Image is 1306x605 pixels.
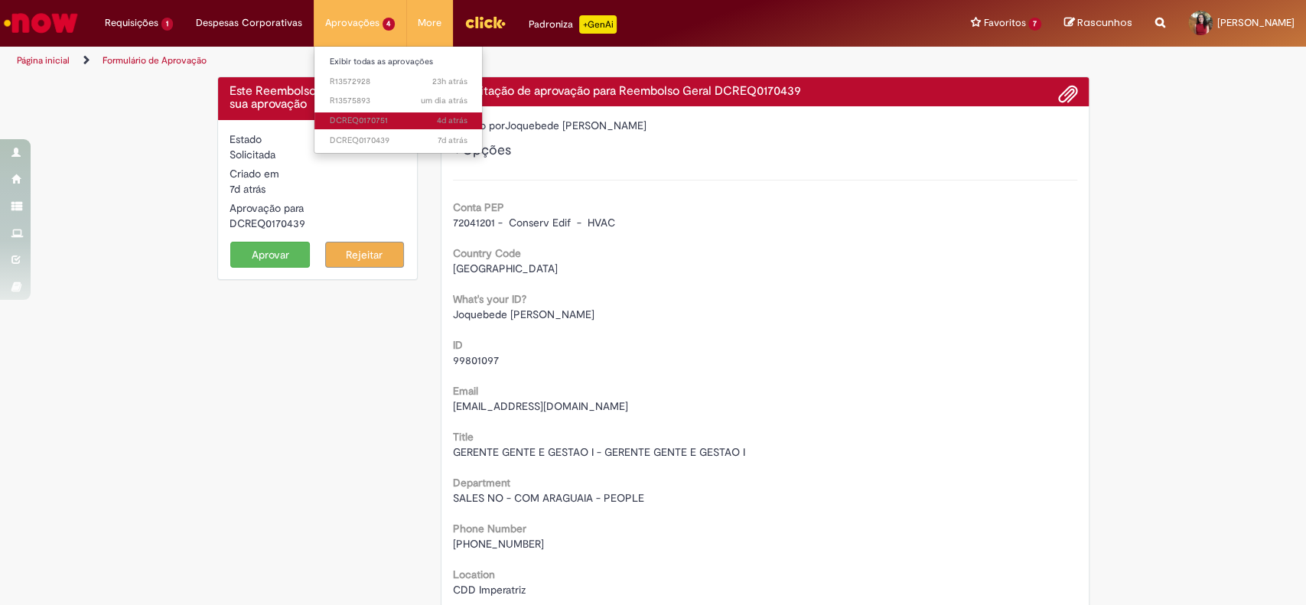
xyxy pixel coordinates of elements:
b: Conta PEP [453,200,504,214]
time: 27/09/2025 03:53:54 [437,115,467,126]
b: ID [453,338,463,352]
span: SALES NO - COM ARAGUAIA - PEOPLE [453,491,644,505]
img: ServiceNow [2,8,80,38]
p: +GenAi [579,15,617,34]
label: Estado [230,132,262,147]
a: Aberto R13572928 : [314,73,483,90]
a: Aberto R13575893 : [314,93,483,109]
time: 24/09/2025 03:56:08 [230,182,265,196]
span: More [418,15,441,31]
h4: Solicitação de aprovação para Reembolso Geral DCREQ0170439 [453,85,1077,99]
span: [GEOGRAPHIC_DATA] [453,262,558,275]
span: [PERSON_NAME] [1217,16,1295,29]
b: Location [453,568,495,581]
b: What's your ID? [453,292,526,306]
span: 7 [1028,18,1041,31]
ul: Aprovações [314,46,484,154]
b: Phone Number [453,522,526,535]
span: Favoritos [983,15,1025,31]
div: Joquebede [PERSON_NAME] [453,118,1077,137]
span: R13575893 [330,95,467,107]
button: Rejeitar [325,242,405,268]
span: um dia atrás [421,95,467,106]
label: Criado em [230,166,279,181]
a: Rascunhos [1064,16,1132,31]
span: 4d atrás [437,115,467,126]
span: [EMAIL_ADDRESS][DOMAIN_NAME] [453,399,628,413]
a: Aberto DCREQ0170751 : [314,112,483,129]
span: 7d atrás [438,135,467,146]
h4: Este Reembolso Geral requer a sua aprovação [230,85,406,112]
span: 99801097 [453,353,499,367]
span: CDD Imperatriz [453,583,526,597]
time: 29/09/2025 10:53:36 [421,95,467,106]
span: 23h atrás [432,76,467,87]
b: Email [453,384,478,398]
span: 1 [161,18,173,31]
img: click_logo_yellow_360x200.png [464,11,506,34]
b: Title [453,430,474,444]
span: 72041201 - Conserv Edif - HVAC [453,216,615,229]
span: DCREQ0170751 [330,115,467,127]
ul: Trilhas de página [11,47,859,75]
span: Despesas Corporativas [196,15,302,31]
a: Página inicial [17,54,70,67]
span: Rascunhos [1077,15,1132,30]
span: 7d atrás [230,182,265,196]
span: [PHONE_NUMBER] [453,537,544,551]
div: 24/09/2025 03:56:08 [230,181,406,197]
a: Formulário de Aprovação [103,54,207,67]
time: 29/09/2025 12:38:36 [432,76,467,87]
b: Country Code [453,246,521,260]
div: Padroniza [529,15,617,34]
time: 24/09/2025 03:56:08 [438,135,467,146]
button: Aprovar [230,242,310,268]
a: Exibir todas as aprovações [314,54,483,70]
b: Department [453,476,510,490]
a: Aberto DCREQ0170439 : [314,132,483,149]
div: DCREQ0170439 [230,216,406,231]
span: GERENTE GENTE E GESTAO I - GERENTE GENTE E GESTAO I [453,445,745,459]
span: Aprovações [325,15,379,31]
span: Requisições [105,15,158,31]
span: 4 [383,18,396,31]
span: R13572928 [330,76,467,88]
label: Aprovação para [230,200,304,216]
span: DCREQ0170439 [330,135,467,147]
div: Solicitada [230,147,406,162]
span: Joquebede [PERSON_NAME] [453,307,594,321]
